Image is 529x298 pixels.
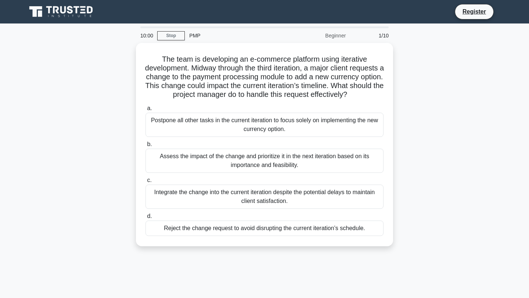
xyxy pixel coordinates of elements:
span: b. [147,141,152,147]
span: a. [147,105,152,111]
div: 1/10 [350,28,393,43]
div: Beginner [286,28,350,43]
div: Postpone all other tasks in the current iteration to focus solely on implementing the new currenc... [145,113,384,137]
div: Integrate the change into the current iteration despite the potential delays to maintain client s... [145,185,384,209]
div: PMP [185,28,286,43]
a: Stop [157,31,185,40]
h5: The team is developing an e-commerce platform using iterative development. Midway through the thi... [145,55,384,99]
div: Reject the change request to avoid disrupting the current iteration’s schedule. [145,221,384,236]
div: 10:00 [136,28,157,43]
a: Register [458,7,490,16]
div: Assess the impact of the change and prioritize it in the next iteration based on its importance a... [145,149,384,173]
span: c. [147,177,151,183]
span: d. [147,213,152,219]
